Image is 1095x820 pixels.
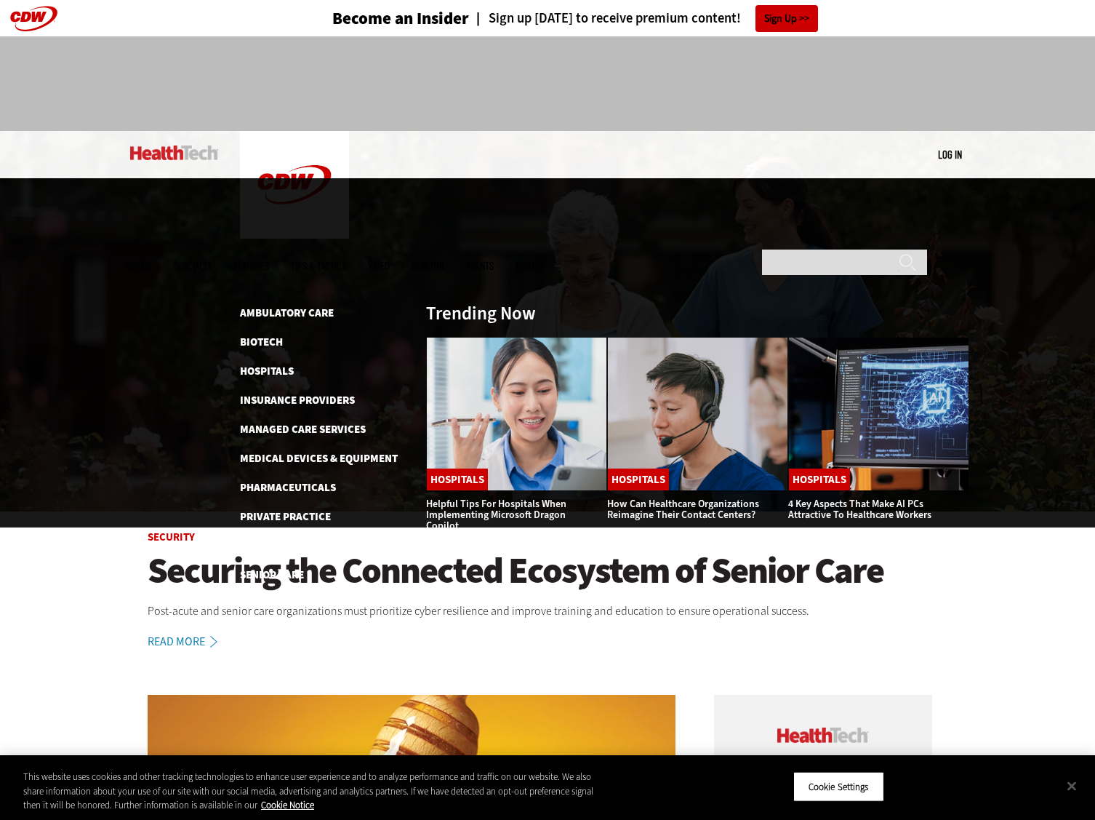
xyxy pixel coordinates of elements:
button: Cookie Settings [793,771,884,802]
img: Doctor using phone to dictate to tablet [426,337,607,491]
a: University & Research [240,597,361,611]
a: Biotech [240,335,283,349]
a: Hospitals [240,364,294,378]
a: Helpful Tips for Hospitals When Implementing Microsoft Dragon Copilot [426,497,566,533]
a: Pharmaceuticals [240,480,336,495]
p: Post-acute and senior care organizations must prioritize cyber resilience and improve training an... [148,602,947,621]
a: Private Practice [240,509,331,524]
img: Healthcare contact center [607,337,788,491]
a: Ambulatory Care [240,306,334,320]
iframe: advertisement [283,51,812,116]
a: Read More [148,636,233,648]
div: User menu [938,147,962,162]
a: Hospitals [608,469,669,490]
a: Insurance Providers [240,393,355,407]
button: Close [1056,770,1088,802]
img: cdw insider logo [777,728,868,743]
h3: Become an Insider [332,10,469,27]
img: Desktop monitor with brain AI concept [788,337,969,491]
img: Home [130,146,218,160]
a: Managed Care Services [240,422,366,437]
a: Hospitals [427,469,488,490]
div: This website uses cookies and other tracking technologies to enhance user experience and to analy... [23,770,602,813]
a: How Can Healthcare Organizations Reimagine Their Contact Centers? [607,497,759,522]
a: Sign Up [755,5,818,32]
a: More information about your privacy [261,799,314,811]
a: Rural Healthcare [240,538,337,553]
a: Medical Devices & Equipment [240,451,398,466]
img: Home [240,131,349,239]
h3: Trending Now [426,304,536,322]
a: Senior Care [240,568,304,582]
a: Securing the Connected Ecosystem of Senior Care [148,551,947,591]
a: Log in [938,148,962,161]
a: Hospitals [789,469,850,490]
a: 4 Key Aspects That Make AI PCs Attractive to Healthcare Workers [788,497,931,522]
a: Security [148,530,195,544]
a: Sign up [DATE] to receive premium content! [469,12,741,25]
a: Become an Insider [278,10,469,27]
